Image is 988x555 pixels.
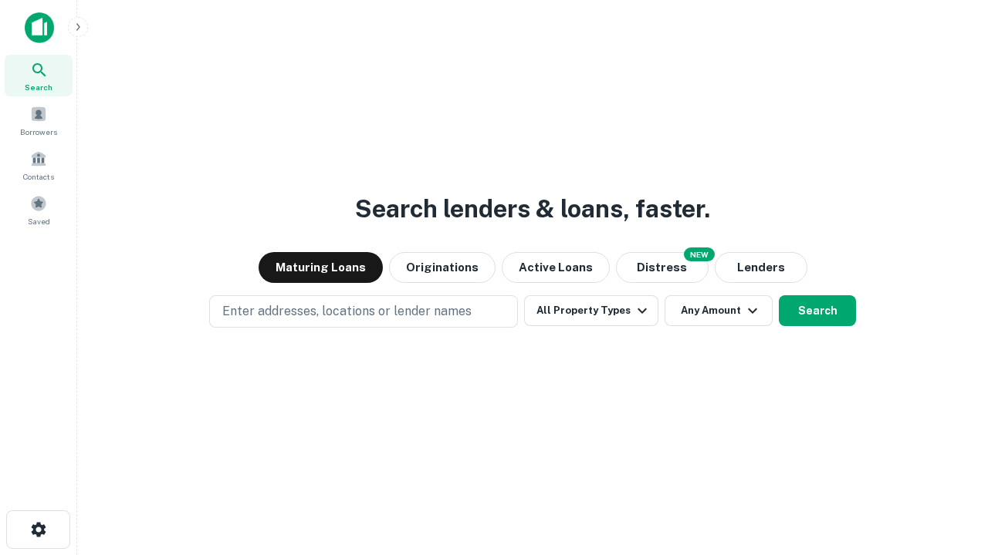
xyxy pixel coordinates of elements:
[259,252,383,283] button: Maturing Loans
[25,81,52,93] span: Search
[524,295,658,326] button: All Property Types
[5,189,73,230] a: Saved
[5,55,73,96] a: Search
[222,302,472,321] p: Enter addresses, locations or lender names
[5,99,73,141] a: Borrowers
[28,215,50,227] span: Saved
[5,144,73,186] a: Contacts
[779,295,856,326] button: Search
[20,126,57,138] span: Borrowers
[911,432,988,506] iframe: Chat Widget
[502,252,610,283] button: Active Loans
[23,170,54,183] span: Contacts
[389,252,496,283] button: Originations
[355,190,710,227] h3: Search lenders & loans, faster.
[616,252,709,283] button: Search distressed loans with lien and other non-mortgage details.
[684,247,715,261] div: NEW
[715,252,807,283] button: Lenders
[209,295,518,328] button: Enter addresses, locations or lender names
[665,295,773,326] button: Any Amount
[25,12,54,43] img: capitalize-icon.png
